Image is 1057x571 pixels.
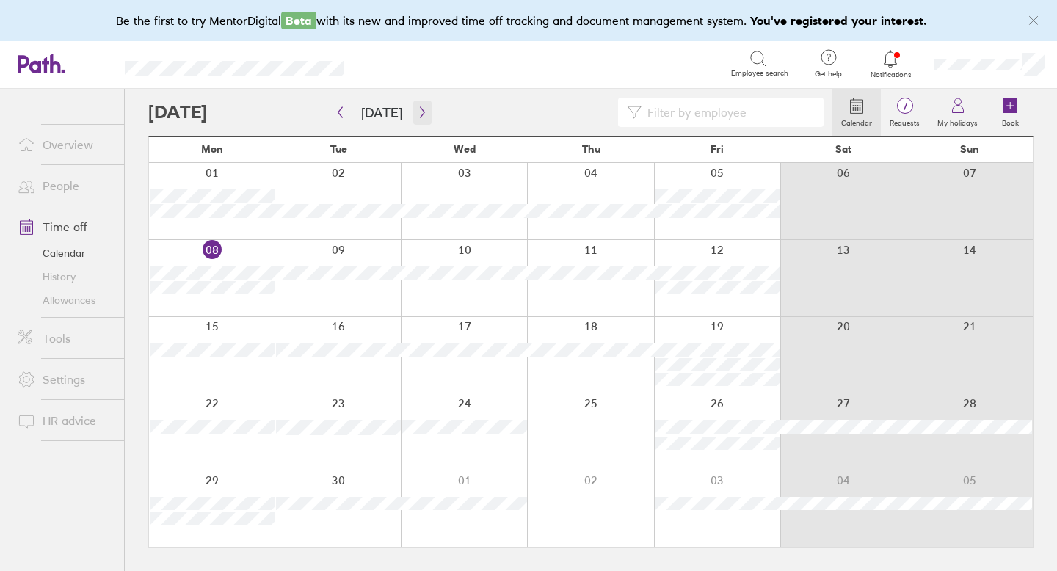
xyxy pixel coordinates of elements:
[881,101,929,112] span: 7
[116,12,942,29] div: Be the first to try MentorDigital with its new and improved time off tracking and document manage...
[6,324,124,353] a: Tools
[349,101,414,125] button: [DATE]
[642,98,815,126] input: Filter by employee
[711,143,724,155] span: Fri
[867,70,915,79] span: Notifications
[804,70,852,79] span: Get help
[881,89,929,136] a: 7Requests
[867,48,915,79] a: Notifications
[929,114,987,128] label: My holidays
[832,114,881,128] label: Calendar
[384,57,421,70] div: Search
[987,89,1034,136] a: Book
[6,406,124,435] a: HR advice
[454,143,476,155] span: Wed
[6,365,124,394] a: Settings
[6,265,124,288] a: History
[330,143,347,155] span: Tue
[6,212,124,241] a: Time off
[281,12,316,29] span: Beta
[6,288,124,312] a: Allowances
[582,143,600,155] span: Thu
[6,171,124,200] a: People
[960,143,979,155] span: Sun
[6,241,124,265] a: Calendar
[731,69,788,78] span: Employee search
[201,143,223,155] span: Mon
[6,130,124,159] a: Overview
[993,114,1028,128] label: Book
[929,89,987,136] a: My holidays
[832,89,881,136] a: Calendar
[835,143,851,155] span: Sat
[750,13,927,28] b: You've registered your interest.
[881,114,929,128] label: Requests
